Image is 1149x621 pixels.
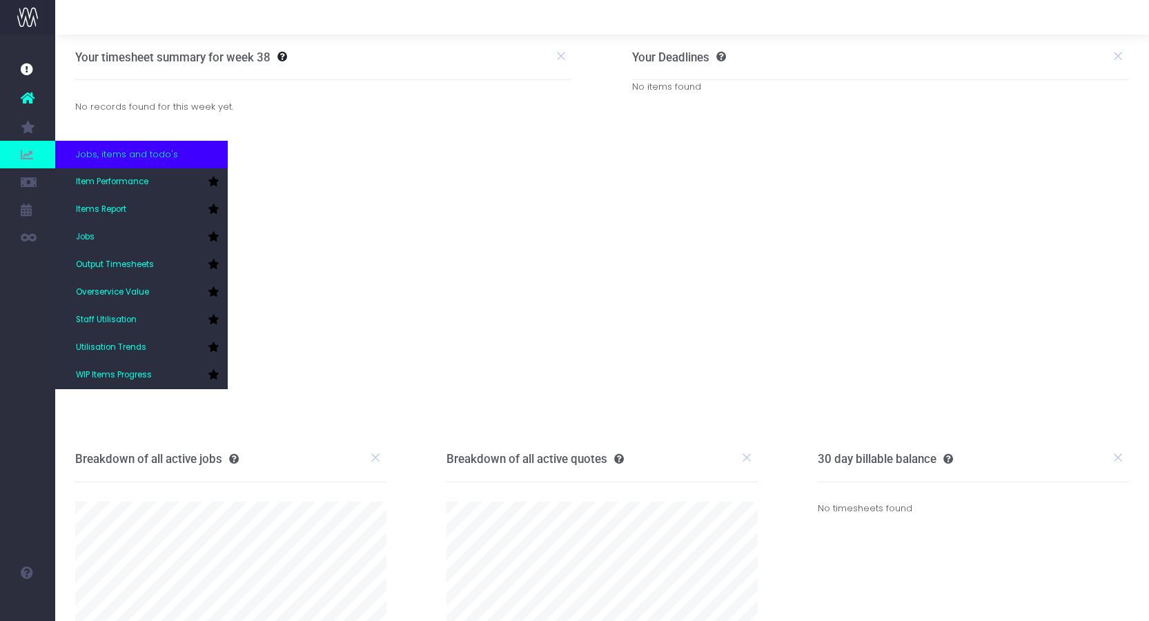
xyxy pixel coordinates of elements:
h3: Your timesheet summary for week 38 [75,50,271,64]
a: Utilisation Trends [55,334,228,362]
a: Jobs [55,224,228,251]
span: Staff Utilisation [76,314,137,326]
a: Item Performance [55,168,228,196]
a: Items Report [55,196,228,224]
span: Item Performance [76,176,148,188]
span: Jobs, items and todo's [76,148,178,161]
h3: 30 day billable balance [818,452,953,466]
span: Jobs [76,231,95,244]
a: Staff Utilisation [55,306,228,334]
img: images/default_profile_image.png [17,593,38,614]
h3: Breakdown of all active jobs [75,452,239,466]
a: WIP Items Progress [55,362,228,389]
span: Items Report [76,204,126,216]
span: Output Timesheets [76,259,154,271]
h3: Breakdown of all active quotes [446,452,624,466]
span: WIP Items Progress [76,369,152,382]
a: Output Timesheets [55,251,228,279]
div: No items found [632,80,1129,94]
span: Utilisation Trends [76,342,146,354]
span: Overservice Value [76,286,149,299]
h3: Your Deadlines [632,50,726,64]
div: No timesheets found [818,482,1129,535]
div: No records found for this week yet. [65,100,582,114]
a: Overservice Value [55,279,228,306]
